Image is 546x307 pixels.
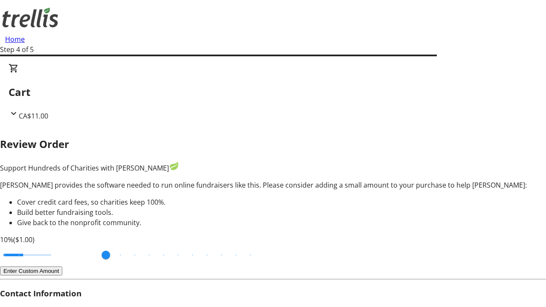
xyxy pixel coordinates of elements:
li: Cover credit card fees, so charities keep 100%. [17,197,546,207]
h2: Cart [9,84,537,100]
li: Give back to the nonprofit community. [17,217,546,228]
span: CA$11.00 [19,111,48,121]
li: Build better fundraising tools. [17,207,546,217]
div: CartCA$11.00 [9,63,537,121]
